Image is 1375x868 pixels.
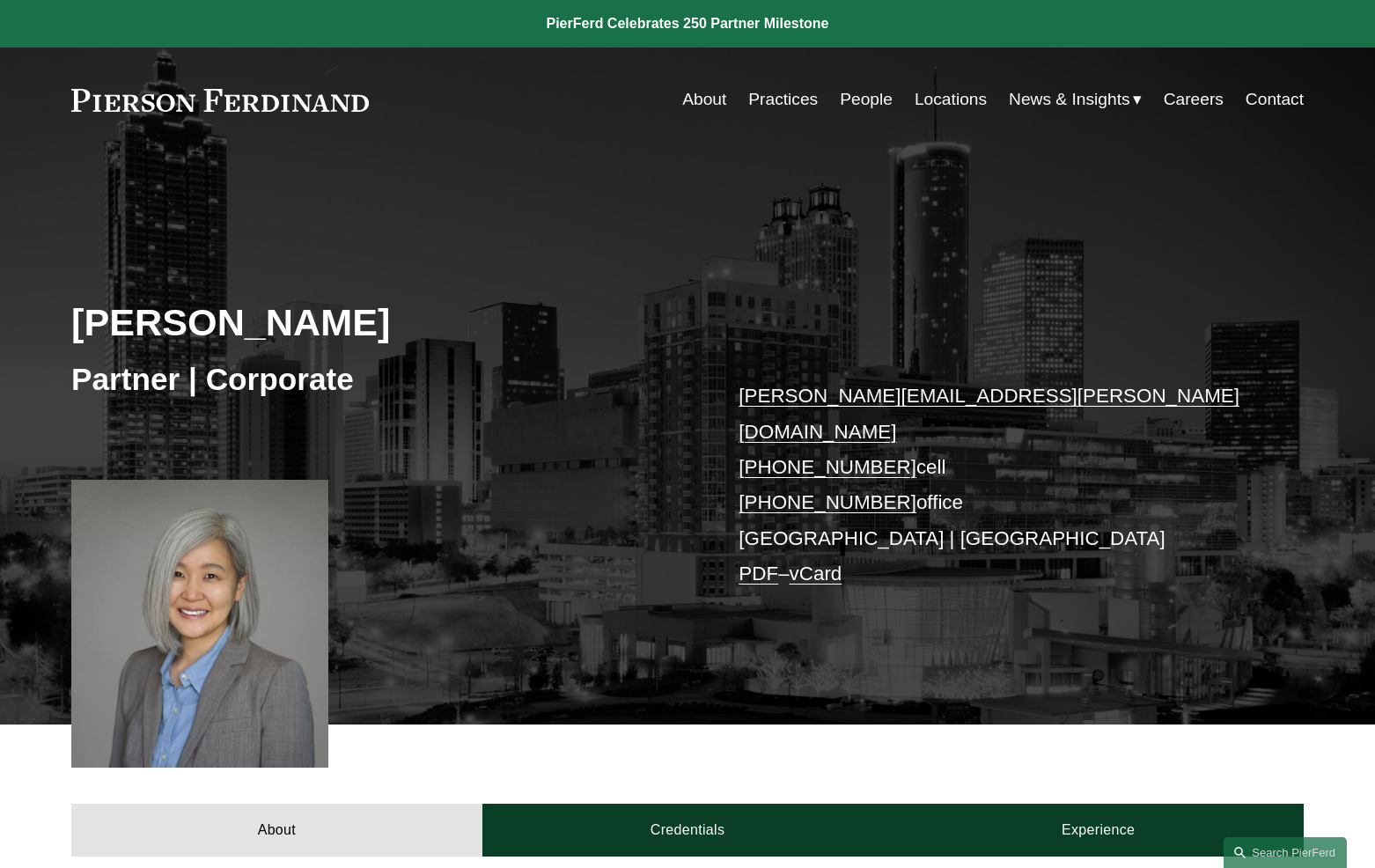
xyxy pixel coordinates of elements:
a: folder dropdown [1009,83,1142,116]
a: [PHONE_NUMBER] [739,456,916,478]
a: Credentials [482,804,893,857]
a: About [682,83,726,116]
a: vCard [790,563,842,585]
a: [PHONE_NUMBER] [739,491,916,513]
h2: [PERSON_NAME] [71,299,687,345]
a: Practices [748,83,818,116]
a: PDF [739,563,778,585]
a: People [840,83,893,116]
h3: Partner | Corporate [71,360,687,399]
a: Careers [1164,83,1224,116]
a: About [71,804,482,857]
a: Locations [915,83,987,116]
p: cell office [GEOGRAPHIC_DATA] | [GEOGRAPHIC_DATA] – [739,379,1252,592]
span: News & Insights [1009,85,1130,115]
a: Contact [1246,83,1304,116]
a: [PERSON_NAME][EMAIL_ADDRESS][PERSON_NAME][DOMAIN_NAME] [739,385,1239,442]
a: Search this site [1224,837,1347,868]
a: Experience [893,804,1304,857]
